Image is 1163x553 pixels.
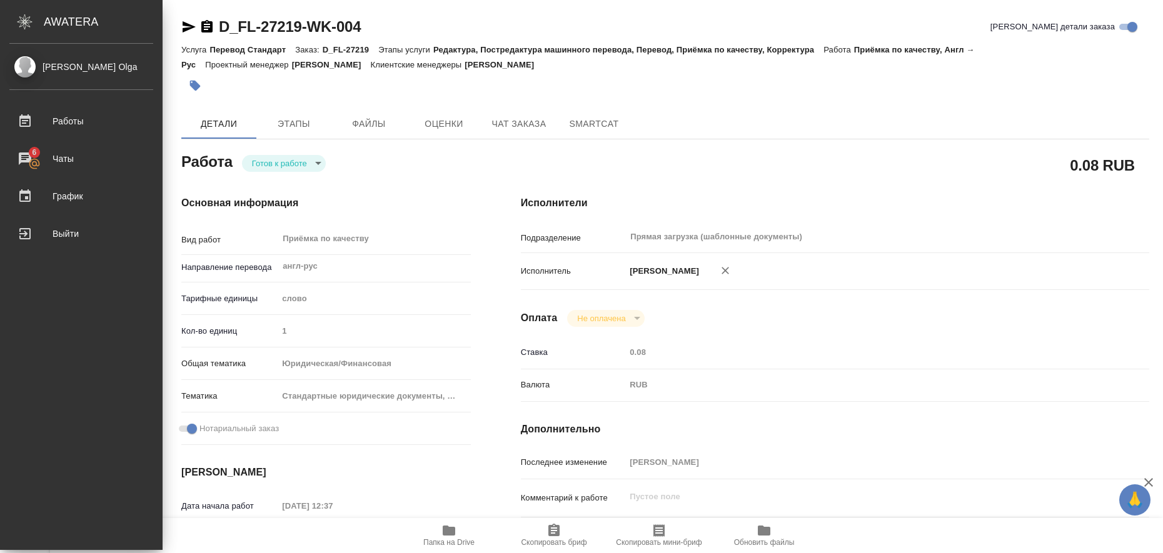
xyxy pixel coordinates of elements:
[625,374,1097,396] div: RUB
[489,116,549,132] span: Чат заказа
[3,106,159,137] a: Работы
[521,379,626,391] p: Валюта
[295,45,322,54] p: Заказ:
[278,353,470,374] div: Юридическая/Финансовая
[323,45,378,54] p: D_FL-27219
[264,116,324,132] span: Этапы
[219,18,361,35] a: D_FL-27219-WK-004
[9,149,153,168] div: Чаты
[9,224,153,243] div: Выйти
[521,265,626,277] p: Исполнитель
[521,492,626,504] p: Комментарий к работе
[181,500,278,512] p: Дата начала работ
[181,261,278,274] p: Направление перевода
[24,146,44,159] span: 6
[181,325,278,337] p: Кол-во единиц
[3,218,159,249] a: Выйти
[199,19,214,34] button: Скопировать ссылку
[278,322,470,340] input: Пустое поле
[181,292,278,305] p: Тарифные единицы
[181,390,278,402] p: Тематика
[1124,487,1145,513] span: 🙏
[3,143,159,174] a: 6Чаты
[209,45,295,54] p: Перевод Стандарт
[414,116,474,132] span: Оценки
[371,60,465,69] p: Клиентские менеджеры
[433,45,823,54] p: Редактура, Постредактура машинного перевода, Перевод, Приёмка по качеству, Корректура
[181,72,209,99] button: Добавить тэг
[378,45,433,54] p: Этапы услуги
[278,497,387,515] input: Пустое поле
[823,45,854,54] p: Работа
[181,19,196,34] button: Скопировать ссылку для ЯМессенджера
[292,60,371,69] p: [PERSON_NAME]
[625,265,699,277] p: [PERSON_NAME]
[248,158,311,169] button: Готов к работе
[1070,154,1135,176] h2: 0.08 RUB
[181,234,278,246] p: Вид работ
[9,112,153,131] div: Работы
[521,311,558,326] h4: Оплата
[573,313,629,324] button: Не оплачена
[181,45,209,54] p: Услуга
[521,538,587,547] span: Скопировать бриф
[712,518,817,553] button: Обновить файлы
[44,9,163,34] div: AWATERA
[181,196,471,211] h4: Основная информация
[521,232,626,244] p: Подразделение
[242,155,326,172] div: Готов к работе
[278,288,470,309] div: слово
[564,116,624,132] span: SmartCat
[181,149,233,172] h2: Работа
[712,257,739,284] button: Удалить исполнителя
[339,116,399,132] span: Файлы
[1119,484,1150,516] button: 🙏
[9,187,153,206] div: График
[521,196,1149,211] h4: Исполнители
[990,21,1115,33] span: [PERSON_NAME] детали заказа
[189,116,249,132] span: Детали
[521,346,626,359] p: Ставка
[501,518,607,553] button: Скопировать бриф
[625,343,1097,361] input: Пустое поле
[199,422,279,435] span: Нотариальный заказ
[396,518,501,553] button: Папка на Drive
[607,518,712,553] button: Скопировать мини-бриф
[616,538,702,547] span: Скопировать мини-бриф
[521,422,1149,437] h4: Дополнительно
[181,357,278,370] p: Общая тематика
[625,453,1097,471] input: Пустое поле
[465,60,543,69] p: [PERSON_NAME]
[521,456,626,469] p: Последнее изменение
[278,386,470,407] div: Стандартные юридические документы, договоры, уставы
[3,181,159,212] a: График
[567,310,644,327] div: Готов к работе
[205,60,291,69] p: Проектный менеджер
[423,538,475,547] span: Папка на Drive
[734,538,795,547] span: Обновить файлы
[9,60,153,74] div: [PERSON_NAME] Olga
[181,465,471,480] h4: [PERSON_NAME]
